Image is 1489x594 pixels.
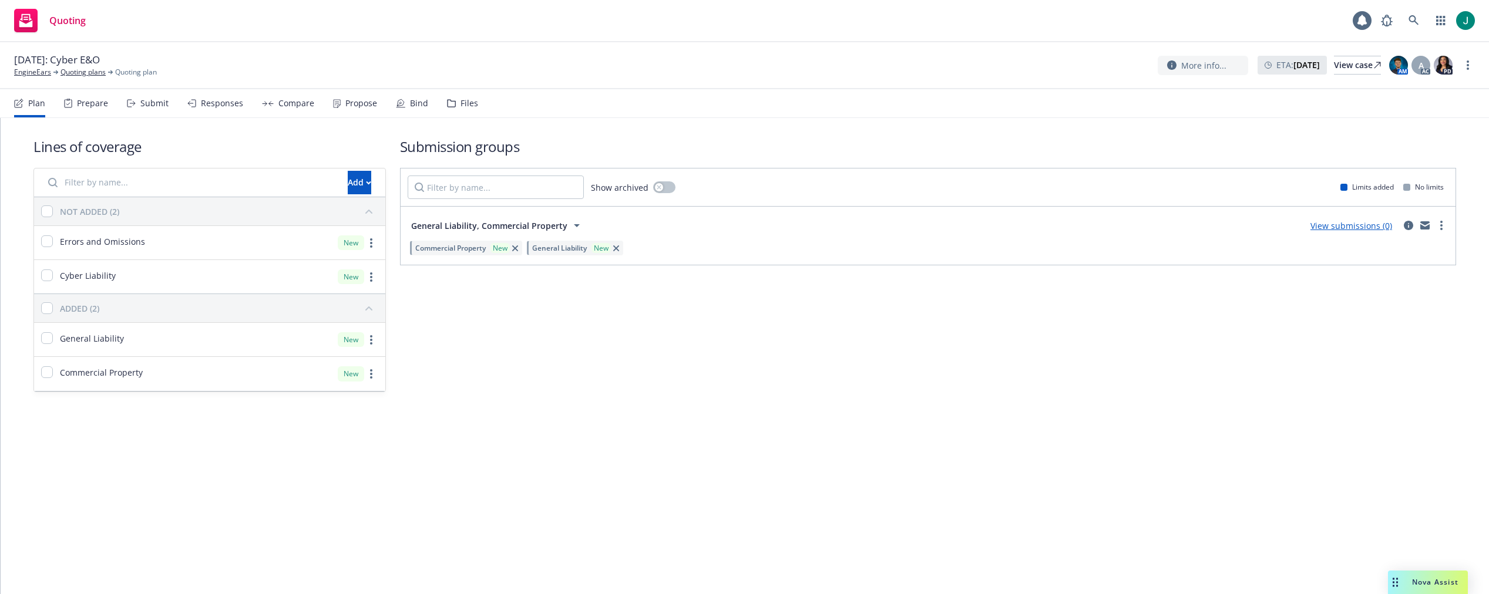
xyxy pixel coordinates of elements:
div: Prepare [77,99,108,108]
div: New [338,366,364,381]
span: [DATE]: Cyber E&O [14,53,100,67]
a: more [364,367,378,381]
a: EngineEars [14,67,51,77]
a: more [1461,58,1475,72]
strong: [DATE] [1293,59,1320,70]
span: Quoting [49,16,86,25]
button: General Liability, Commercial Property [408,214,587,237]
h1: Submission groups [400,137,1457,156]
div: Add [348,171,371,194]
div: New [591,243,611,253]
a: Quoting [9,4,90,37]
a: Search [1402,9,1426,32]
a: more [364,270,378,284]
div: View case [1334,56,1381,74]
div: Limits added [1340,182,1394,192]
a: more [364,333,378,347]
a: Report a Bug [1375,9,1399,32]
div: New [490,243,510,253]
span: Commercial Property [60,366,143,379]
button: ADDED (2) [60,299,378,318]
span: Cyber Liability [60,269,116,282]
a: Quoting plans [60,67,106,77]
div: NOT ADDED (2) [60,205,119,218]
div: No limits [1403,182,1444,192]
a: View submissions (0) [1310,220,1392,231]
button: More info... [1158,56,1248,75]
a: mail [1418,218,1432,232]
div: Bind [410,99,428,108]
div: Propose [345,99,377,108]
span: Commercial Property [415,243,486,253]
a: more [1434,218,1448,232]
span: Show archived [591,181,648,194]
div: Submit [140,99,169,108]
span: General Liability [532,243,587,253]
input: Filter by name... [41,171,341,194]
input: Filter by name... [408,176,584,199]
div: New [338,269,364,284]
button: NOT ADDED (2) [60,202,378,221]
a: circleInformation [1401,218,1416,232]
a: Switch app [1429,9,1453,32]
span: ETA : [1276,59,1320,71]
span: More info... [1181,59,1226,72]
button: Nova Assist [1388,571,1468,594]
button: Add [348,171,371,194]
a: View case [1334,56,1381,75]
div: New [338,235,364,250]
img: photo [1456,11,1475,30]
img: photo [1389,56,1408,75]
a: more [364,236,378,250]
div: Responses [201,99,243,108]
span: Quoting plan [115,67,157,77]
span: A [1419,59,1424,72]
div: Compare [278,99,314,108]
div: Drag to move [1388,571,1403,594]
div: ADDED (2) [60,302,99,315]
div: New [338,332,364,347]
div: Plan [28,99,45,108]
h1: Lines of coverage [33,137,386,156]
span: General Liability [60,332,124,345]
span: General Liability, Commercial Property [411,220,567,232]
span: Nova Assist [1412,577,1458,587]
span: Errors and Omissions [60,235,145,248]
div: Files [461,99,478,108]
img: photo [1434,56,1453,75]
